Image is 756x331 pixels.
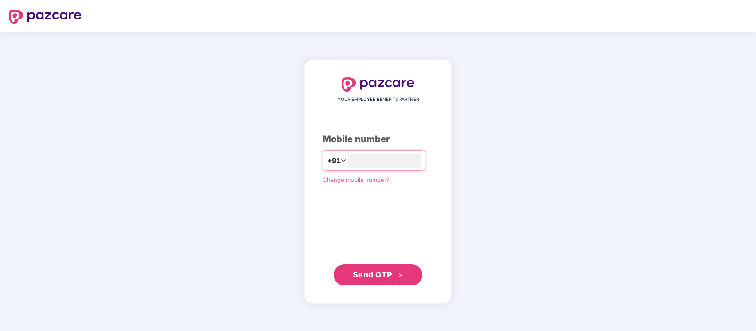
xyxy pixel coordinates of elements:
[9,10,82,24] img: logo
[323,176,390,183] a: Change mobile number?
[342,77,414,92] img: logo
[323,132,433,146] div: Mobile number
[338,96,419,103] span: YOUR EMPLOYEE BENEFITS PARTNER
[353,270,392,279] span: Send OTP
[398,273,404,278] span: double-right
[341,158,346,163] span: down
[334,264,422,285] button: Send OTPdouble-right
[327,155,341,166] span: +91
